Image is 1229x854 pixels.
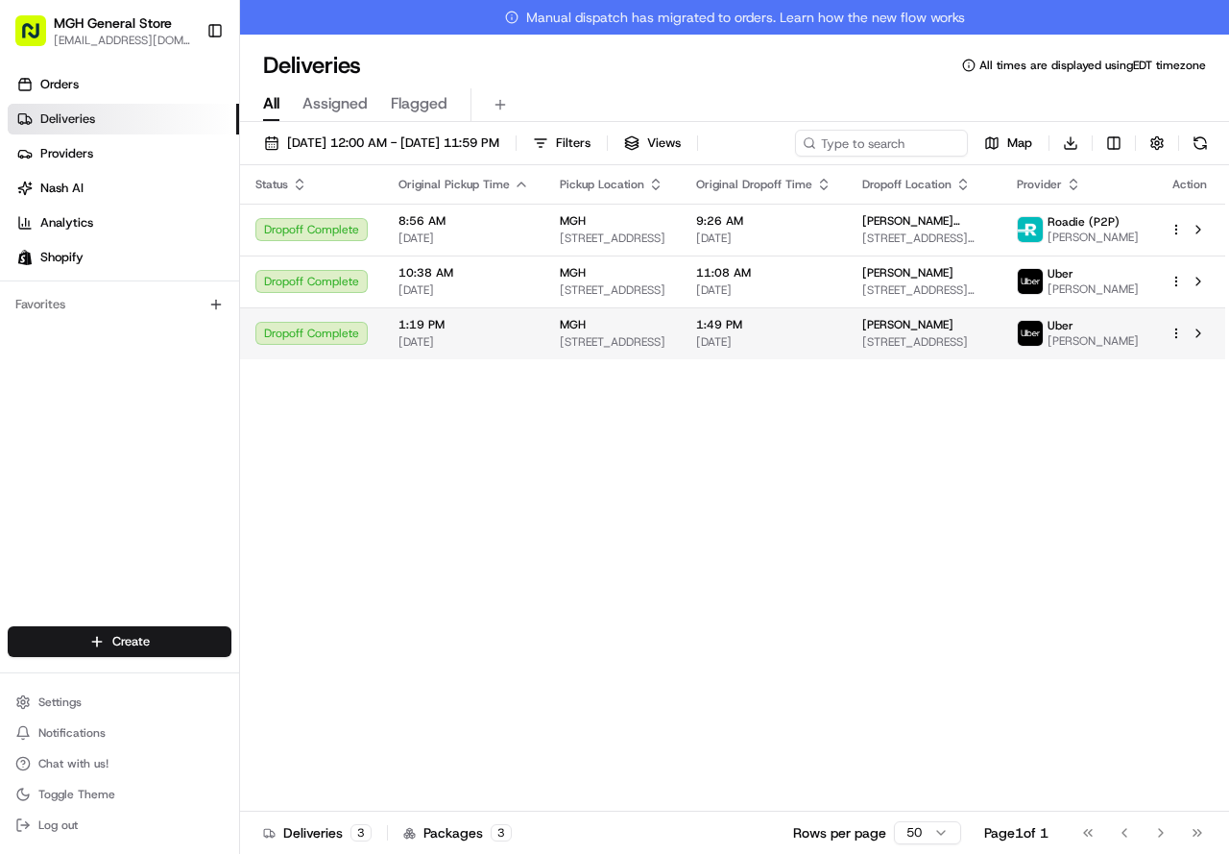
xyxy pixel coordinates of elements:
[398,231,529,246] span: [DATE]
[38,695,82,710] span: Settings
[19,19,58,58] img: Nash
[298,246,349,269] button: See all
[560,177,644,192] span: Pickup Location
[135,424,232,439] a: Powered byPylon
[38,299,54,314] img: 1736555255976-a54dd68f-1ca7-489b-9aae-adbdc363a1c4
[1048,281,1139,297] span: [PERSON_NAME]
[1048,333,1139,349] span: [PERSON_NAME]
[1018,321,1043,346] img: uber-new-logo.jpeg
[40,180,84,197] span: Nash AI
[8,750,231,777] button: Chat with us!
[560,231,665,246] span: [STREET_ADDRESS]
[862,334,986,350] span: [STREET_ADDRESS]
[19,77,349,108] p: Welcome 👋
[17,250,33,265] img: Shopify logo
[979,58,1206,73] span: All times are displayed using EDT timezone
[1048,230,1139,245] span: [PERSON_NAME]
[326,189,349,212] button: Start new chat
[696,282,831,298] span: [DATE]
[560,213,586,229] span: MGH
[793,823,886,842] p: Rows per page
[38,378,147,397] span: Knowledge Base
[162,379,178,395] div: 💻
[8,104,239,134] a: Deliveries
[170,298,209,313] span: [DATE]
[40,145,93,162] span: Providers
[302,92,368,115] span: Assigned
[38,725,106,741] span: Notifications
[40,249,84,266] span: Shopify
[505,8,965,27] span: Manual dispatch has migrated to orders. Learn how the new flow works
[19,183,54,218] img: 1736555255976-a54dd68f-1ca7-489b-9aae-adbdc363a1c4
[984,823,1048,842] div: Page 1 of 1
[191,425,232,439] span: Pylon
[615,130,689,157] button: Views
[8,138,239,169] a: Providers
[8,812,231,839] button: Log out
[155,370,316,404] a: 💻API Documentation
[8,207,239,238] a: Analytics
[398,177,510,192] span: Original Pickup Time
[398,213,529,229] span: 8:56 AM
[560,334,665,350] span: [STREET_ADDRESS]
[398,265,529,281] span: 10:38 AM
[8,781,231,808] button: Toggle Theme
[696,317,831,332] span: 1:49 PM
[263,92,279,115] span: All
[560,265,586,281] span: MGH
[1048,214,1120,230] span: Roadie (P2P)
[696,334,831,350] span: [DATE]
[287,134,499,152] span: [DATE] 12:00 AM - [DATE] 11:59 PM
[40,110,95,128] span: Deliveries
[40,183,75,218] img: 1724597045416-56b7ee45-8013-43a0-a6f9-03cb97ddad50
[1048,266,1073,281] span: Uber
[403,823,512,842] div: Packages
[696,231,831,246] span: [DATE]
[8,173,239,204] a: Nash AI
[8,626,231,657] button: Create
[1018,269,1043,294] img: uber-new-logo.jpeg
[8,720,231,746] button: Notifications
[862,282,986,298] span: [STREET_ADDRESS][PERSON_NAME]
[491,824,512,842] div: 3
[8,242,239,273] a: Shopify
[1187,130,1214,157] button: Refresh
[391,92,447,115] span: Flagged
[696,177,812,192] span: Original Dropoff Time
[976,130,1041,157] button: Map
[86,203,264,218] div: We're available if you need us!
[862,317,953,332] span: [PERSON_NAME]
[862,265,953,281] span: [PERSON_NAME]
[862,231,986,246] span: [STREET_ADDRESS][PERSON_NAME]
[54,33,191,48] span: [EMAIL_ADDRESS][DOMAIN_NAME]
[1017,177,1062,192] span: Provider
[19,280,50,310] img: Kat Rubio
[38,817,78,833] span: Log out
[86,183,315,203] div: Start new chat
[560,282,665,298] span: [STREET_ADDRESS]
[8,289,231,320] div: Favorites
[112,633,150,650] span: Create
[647,134,681,152] span: Views
[1007,134,1032,152] span: Map
[40,76,79,93] span: Orders
[560,317,586,332] span: MGH
[1018,217,1043,242] img: roadie-logo-v2.jpg
[255,130,508,157] button: [DATE] 12:00 AM - [DATE] 11:59 PM
[263,50,361,81] h1: Deliveries
[181,378,308,397] span: API Documentation
[398,317,529,332] span: 1:19 PM
[8,8,199,54] button: MGH General Store[EMAIL_ADDRESS][DOMAIN_NAME]
[159,298,166,313] span: •
[19,250,129,265] div: Past conversations
[60,298,156,313] span: [PERSON_NAME]
[524,130,599,157] button: Filters
[54,13,172,33] button: MGH General Store
[12,370,155,404] a: 📗Knowledge Base
[696,213,831,229] span: 9:26 AM
[795,130,968,157] input: Type to search
[350,824,372,842] div: 3
[8,69,239,100] a: Orders
[398,282,529,298] span: [DATE]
